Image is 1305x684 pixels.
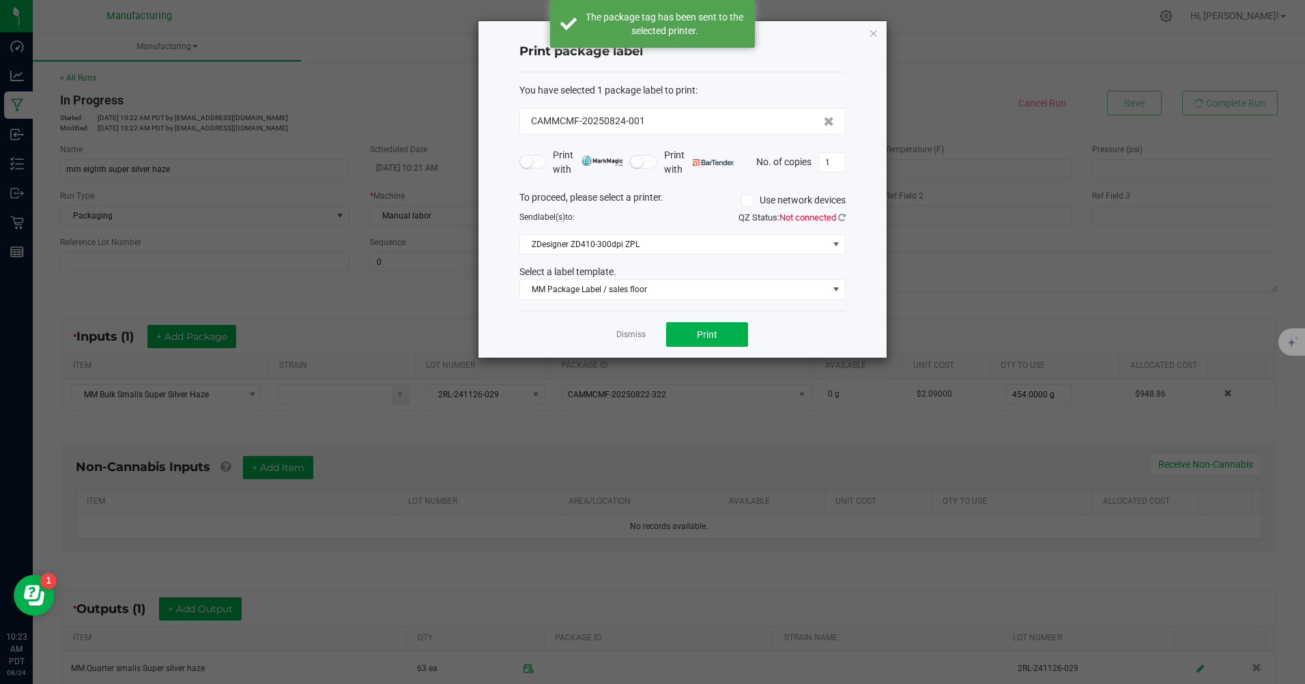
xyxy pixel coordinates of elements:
[738,212,846,223] span: QZ Status:
[519,85,695,96] span: You have selected 1 package label to print
[538,212,565,222] span: label(s)
[697,329,717,340] span: Print
[584,10,745,38] div: The package tag has been sent to the selected printer.
[616,329,646,341] a: Dismiss
[779,212,836,223] span: Not connected
[519,212,575,222] span: Send to:
[756,156,812,167] span: No. of copies
[520,280,828,299] span: MM Package Label / sales floor
[666,322,748,347] button: Print
[520,235,828,254] span: ZDesigner ZD410-300dpi ZPL
[40,573,57,589] iframe: Resource center unread badge
[553,148,623,177] span: Print with
[519,83,846,98] div: :
[509,265,856,279] div: Select a label template.
[14,575,55,616] iframe: Resource center
[519,43,846,61] h4: Print package label
[693,159,734,166] img: bartender.png
[741,193,846,208] label: Use network devices
[509,190,856,211] div: To proceed, please select a printer.
[664,148,734,177] span: Print with
[582,156,623,166] img: mark_magic_cybra.png
[531,114,645,128] span: CAMMCMF-20250824-001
